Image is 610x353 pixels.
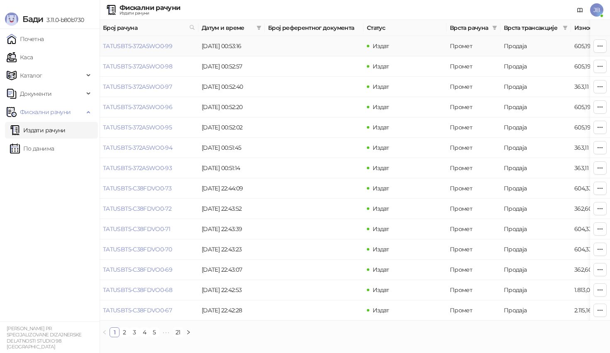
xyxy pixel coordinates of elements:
[373,103,389,111] span: Издат
[103,286,172,294] a: TATUSBT5-C38FDVO0-68
[100,199,198,219] td: TATUSBT5-C38FDVO0-72
[100,300,198,321] td: TATUSBT5-C38FDVO0-67
[110,328,119,337] a: 1
[450,23,489,32] span: Врста рачуна
[198,260,265,280] td: [DATE] 22:43:07
[100,178,198,199] td: TATUSBT5-C38FDVO0-73
[20,67,42,84] span: Каталог
[563,25,568,30] span: filter
[120,327,129,337] li: 2
[103,144,172,151] a: TATUSBT5-372A5WO0-94
[500,36,571,56] td: Продаја
[447,97,500,117] td: Промет
[43,16,84,24] span: 3.11.0-b80b730
[103,185,171,192] a: TATUSBT5-C38FDVO0-73
[10,122,66,139] a: Издати рачуни
[100,219,198,239] td: TATUSBT5-C38FDVO0-71
[504,23,559,32] span: Врста трансакције
[20,85,51,102] span: Документи
[120,5,180,11] div: Фискални рачуни
[500,117,571,138] td: Продаја
[561,22,569,34] span: filter
[173,327,183,337] li: 21
[447,300,500,321] td: Промет
[100,239,198,260] td: TATUSBT5-C38FDVO0-70
[100,20,198,36] th: Број рачуна
[198,117,265,138] td: [DATE] 00:52:02
[490,22,499,34] span: filter
[500,239,571,260] td: Продаја
[198,56,265,77] td: [DATE] 00:52:57
[373,286,389,294] span: Издат
[20,104,71,120] span: Фискални рачуни
[500,300,571,321] td: Продаја
[265,20,364,36] th: Број референтног документа
[130,328,139,337] a: 3
[103,266,172,273] a: TATUSBT5-C38FDVO0-69
[447,138,500,158] td: Промет
[198,239,265,260] td: [DATE] 22:43:23
[373,307,389,314] span: Издат
[500,97,571,117] td: Продаја
[373,225,389,233] span: Издат
[103,83,172,90] a: TATUSBT5-372A5WO0-97
[447,56,500,77] td: Промет
[198,280,265,300] td: [DATE] 22:42:53
[447,77,500,97] td: Промет
[447,117,500,138] td: Промет
[447,158,500,178] td: Промет
[198,158,265,178] td: [DATE] 00:51:14
[198,219,265,239] td: [DATE] 22:43:39
[198,97,265,117] td: [DATE] 00:52:20
[447,20,500,36] th: Врста рачуна
[100,77,198,97] td: TATUSBT5-372A5WO0-97
[159,327,173,337] li: Следећих 5 Страна
[100,117,198,138] td: TATUSBT5-372A5WO0-95
[198,138,265,158] td: [DATE] 00:51:45
[22,14,43,24] span: Бади
[447,199,500,219] td: Промет
[140,328,149,337] a: 4
[500,199,571,219] td: Продаја
[373,164,389,172] span: Издат
[103,124,172,131] a: TATUSBT5-372A5WO0-95
[100,56,198,77] td: TATUSBT5-372A5WO0-98
[5,12,18,26] img: Logo
[202,23,253,32] span: Датум и време
[103,23,186,32] span: Број рачуна
[103,103,172,111] a: TATUSBT5-372A5WO0-96
[100,138,198,158] td: TATUSBT5-372A5WO0-94
[100,280,198,300] td: TATUSBT5-C38FDVO0-68
[500,280,571,300] td: Продаја
[100,36,198,56] td: TATUSBT5-372A5WO0-99
[500,219,571,239] td: Продаја
[500,138,571,158] td: Продаја
[500,178,571,199] td: Продаја
[198,36,265,56] td: [DATE] 00:53:16
[373,63,389,70] span: Издат
[198,300,265,321] td: [DATE] 22:42:28
[198,77,265,97] td: [DATE] 00:52:40
[492,25,497,30] span: filter
[373,144,389,151] span: Издат
[573,3,587,17] a: Документација
[100,327,110,337] li: Претходна страна
[129,327,139,337] li: 3
[373,205,389,212] span: Издат
[500,20,571,36] th: Врста трансакције
[500,56,571,77] td: Продаја
[110,327,120,337] li: 1
[100,97,198,117] td: TATUSBT5-372A5WO0-96
[447,178,500,199] td: Промет
[7,31,44,47] a: Почетна
[102,330,107,335] span: left
[103,63,172,70] a: TATUSBT5-372A5WO0-98
[100,158,198,178] td: TATUSBT5-372A5WO0-93
[100,260,198,280] td: TATUSBT5-C38FDVO0-69
[186,330,191,335] span: right
[373,42,389,50] span: Издат
[150,328,159,337] a: 5
[256,25,261,30] span: filter
[7,326,82,350] small: [PERSON_NAME] PR SPECIJALIZOVANE DIZAJNERSKE DELATNOSTI STUDIO 98 [GEOGRAPHIC_DATA]
[373,124,389,131] span: Издат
